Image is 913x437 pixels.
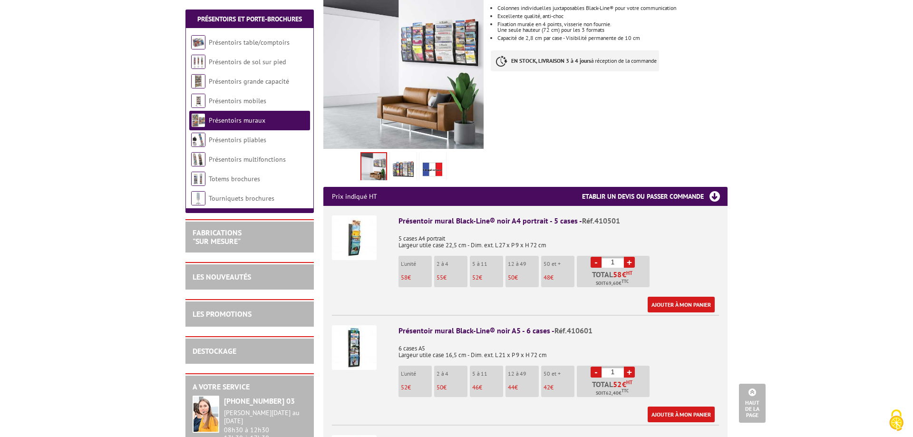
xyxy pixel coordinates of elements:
[209,58,286,66] a: Présentoirs de sol sur pied
[544,370,574,377] p: 50 et +
[209,194,274,203] a: Tourniquets brochures
[197,15,302,23] a: Présentoirs et Porte-brochures
[401,383,408,391] span: 52
[472,383,479,391] span: 46
[191,152,205,166] img: Présentoirs multifonctions
[332,187,377,206] p: Prix indiqué HT
[398,229,719,249] p: 5 cases A4 portrait Largeur utile case 22,5 cm - Dim. ext. L 27 x P 9 x H 72 cm
[209,97,266,105] a: Présentoirs mobiles
[626,270,632,276] sup: HT
[193,346,236,356] a: DESTOCKAGE
[606,389,619,397] span: 62,40
[739,384,766,423] a: Haut de la page
[398,325,719,336] div: Présentoir mural Black-Line® noir A5 - 6 cases -
[508,370,539,377] p: 12 à 49
[437,384,467,391] p: €
[392,154,415,184] img: presentoirs_muraux_410501_1.jpg
[497,5,728,11] li: Colonnes individuelles juxtaposables Black-Line® pour votre communication
[191,94,205,108] img: Présentoirs mobiles
[613,271,622,278] span: 58
[622,279,629,284] sup: TTC
[193,396,219,433] img: widget-service.jpg
[209,116,265,125] a: Présentoirs muraux
[437,261,467,267] p: 2 à 4
[191,74,205,88] img: Présentoirs grande capacité
[209,77,289,86] a: Présentoirs grande capacité
[554,326,592,335] span: Réf.410601
[191,55,205,69] img: Présentoirs de sol sur pied
[626,379,632,386] sup: HT
[582,187,728,206] h3: Etablir un devis ou passer commande
[544,261,574,267] p: 50 et +
[209,155,286,164] a: Présentoirs multifonctions
[591,367,602,378] a: -
[508,261,539,267] p: 12 à 49
[401,261,432,267] p: L'unité
[191,191,205,205] img: Tourniquets brochures
[880,405,913,437] button: Cookies (fenêtre modale)
[508,384,539,391] p: €
[421,154,444,184] img: edimeta_produit_fabrique_en_france.jpg
[191,35,205,49] img: Présentoirs table/comptoirs
[622,271,626,278] span: €
[497,35,728,41] li: Capacité de 2,8 cm par case - Visibilité permanente de 10 cm
[437,370,467,377] p: 2 à 4
[193,383,307,391] h2: A votre service
[437,273,443,282] span: 55
[591,257,602,268] a: -
[398,339,719,359] p: 6 cases A5 Largeur utile case 16,5 cm - Dim. ext. L 21 x P 9 x H 72 cm
[613,380,622,388] span: 52
[209,38,290,47] a: Présentoirs table/comptoirs
[472,273,479,282] span: 52
[582,216,620,225] span: Réf.410501
[209,175,260,183] a: Totems brochures
[544,383,550,391] span: 42
[497,13,728,19] li: Excellente qualité, anti-choc
[193,272,251,282] a: LES NOUVEAUTÉS
[508,274,539,281] p: €
[209,136,266,144] a: Présentoirs pliables
[437,274,467,281] p: €
[191,113,205,127] img: Présentoirs muraux
[544,274,574,281] p: €
[401,370,432,377] p: L'unité
[224,396,295,406] strong: [PHONE_NUMBER] 03
[401,274,432,281] p: €
[596,389,629,397] span: Soit €
[401,384,432,391] p: €
[332,215,377,260] img: Présentoir mural Black-Line® noir A4 portrait - 5 cases
[472,274,503,281] p: €
[544,384,574,391] p: €
[193,228,242,246] a: FABRICATIONS"Sur Mesure"
[497,21,728,33] li: Fixation murale en 4 points, visserie non fournie. Une seule hauteur (72 cm) pour les 3 formats
[472,370,503,377] p: 5 à 11
[508,383,515,391] span: 44
[332,325,377,370] img: Présentoir mural Black-Line® noir A5 - 6 cases
[472,384,503,391] p: €
[398,215,719,226] div: Présentoir mural Black-Line® noir A4 portrait - 5 cases -
[544,273,550,282] span: 48
[472,261,503,267] p: 5 à 11
[648,407,715,422] a: Ajouter à mon panier
[191,133,205,147] img: Présentoirs pliables
[224,409,307,425] div: [PERSON_NAME][DATE] au [DATE]
[508,273,515,282] span: 50
[596,280,629,287] span: Soit €
[579,380,650,397] p: Total
[437,383,443,391] span: 50
[624,257,635,268] a: +
[648,297,715,312] a: Ajouter à mon panier
[884,408,908,432] img: Cookies (fenêtre modale)
[624,367,635,378] a: +
[622,380,626,388] span: €
[401,273,408,282] span: 58
[361,153,386,183] img: presentoir_mural_blacl_line_noir_410501_410601_411001_420601_421201.jpg
[491,50,659,71] p: à réception de la commande
[579,271,650,287] p: Total
[511,57,591,64] strong: EN STOCK, LIVRAISON 3 à 4 jours
[191,172,205,186] img: Totems brochures
[606,280,619,287] span: 69,60
[193,309,252,319] a: LES PROMOTIONS
[622,388,629,393] sup: TTC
